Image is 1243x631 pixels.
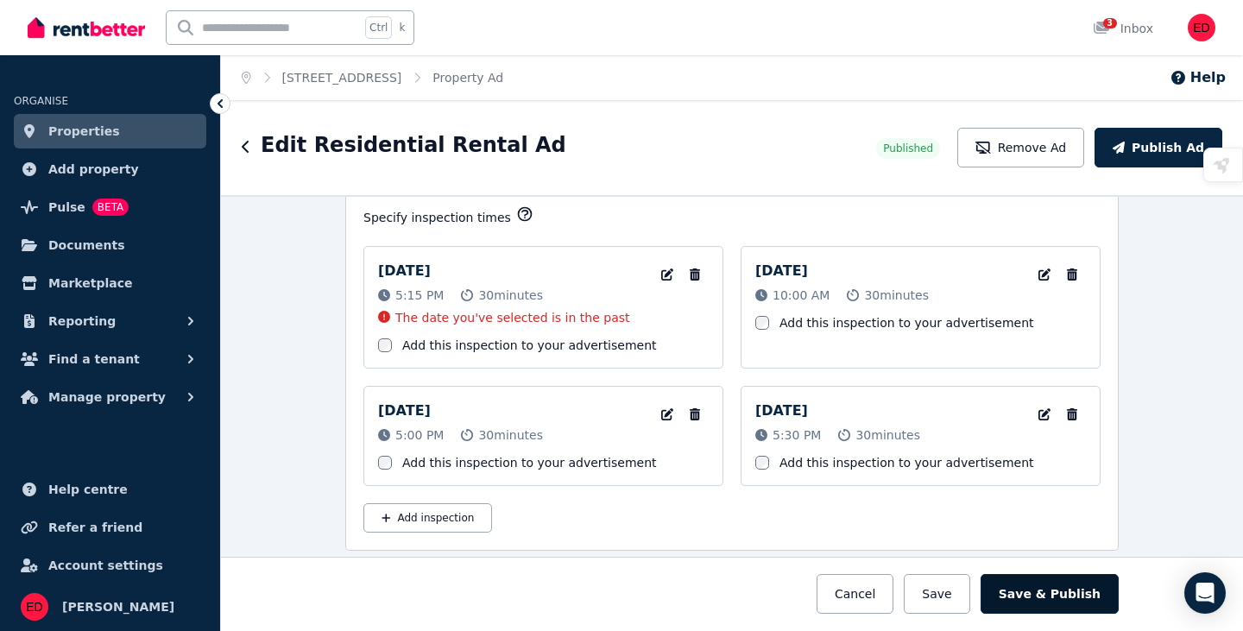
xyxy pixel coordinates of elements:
[378,401,431,421] p: [DATE]
[904,574,969,614] button: Save
[14,266,206,300] a: Marketplace
[14,510,206,545] a: Refer a friend
[883,142,933,155] span: Published
[402,337,657,354] label: Add this inspection to your advertisement
[363,209,511,226] p: Specify inspection times
[221,55,524,100] nav: Breadcrumb
[773,426,821,444] span: 5:30 PM
[773,287,830,304] span: 10:00 AM
[62,596,174,617] span: [PERSON_NAME]
[14,304,206,338] button: Reporting
[14,114,206,148] a: Properties
[1095,128,1222,167] button: Publish Ad
[395,426,444,444] span: 5:00 PM
[48,311,116,331] span: Reporting
[399,21,405,35] span: k
[478,287,543,304] span: 30 minutes
[395,287,444,304] span: 5:15 PM
[864,287,929,304] span: 30 minutes
[48,517,142,538] span: Refer a friend
[14,228,206,262] a: Documents
[48,479,128,500] span: Help centre
[14,152,206,186] a: Add property
[48,349,140,369] span: Find a tenant
[755,261,808,281] p: [DATE]
[981,574,1119,614] button: Save & Publish
[48,197,85,218] span: Pulse
[14,342,206,376] button: Find a tenant
[14,472,206,507] a: Help centre
[14,190,206,224] a: PulseBETA
[48,273,132,293] span: Marketplace
[48,235,125,256] span: Documents
[402,454,657,471] label: Add this inspection to your advertisement
[478,426,543,444] span: 30 minutes
[14,380,206,414] button: Manage property
[1170,67,1226,88] button: Help
[92,199,129,216] span: BETA
[48,387,166,407] span: Manage property
[48,555,163,576] span: Account settings
[365,16,392,39] span: Ctrl
[432,71,503,85] a: Property Ad
[48,159,139,180] span: Add property
[1103,18,1117,28] span: 3
[755,401,808,421] p: [DATE]
[855,426,920,444] span: 30 minutes
[28,15,145,41] img: RentBetter
[282,71,402,85] a: [STREET_ADDRESS]
[817,574,893,614] button: Cancel
[14,95,68,107] span: ORGANISE
[261,131,566,159] h1: Edit Residential Rental Ad
[1188,14,1215,41] img: Ekta deswal
[779,314,1034,331] label: Add this inspection to your advertisement
[14,548,206,583] a: Account settings
[1184,572,1226,614] div: Open Intercom Messenger
[1093,20,1153,37] div: Inbox
[779,454,1034,471] label: Add this inspection to your advertisement
[957,128,1084,167] button: Remove Ad
[48,121,120,142] span: Properties
[378,261,431,281] p: [DATE]
[21,593,48,621] img: Ekta deswal
[363,503,492,533] button: Add inspection
[395,309,630,326] p: The date you've selected is in the past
